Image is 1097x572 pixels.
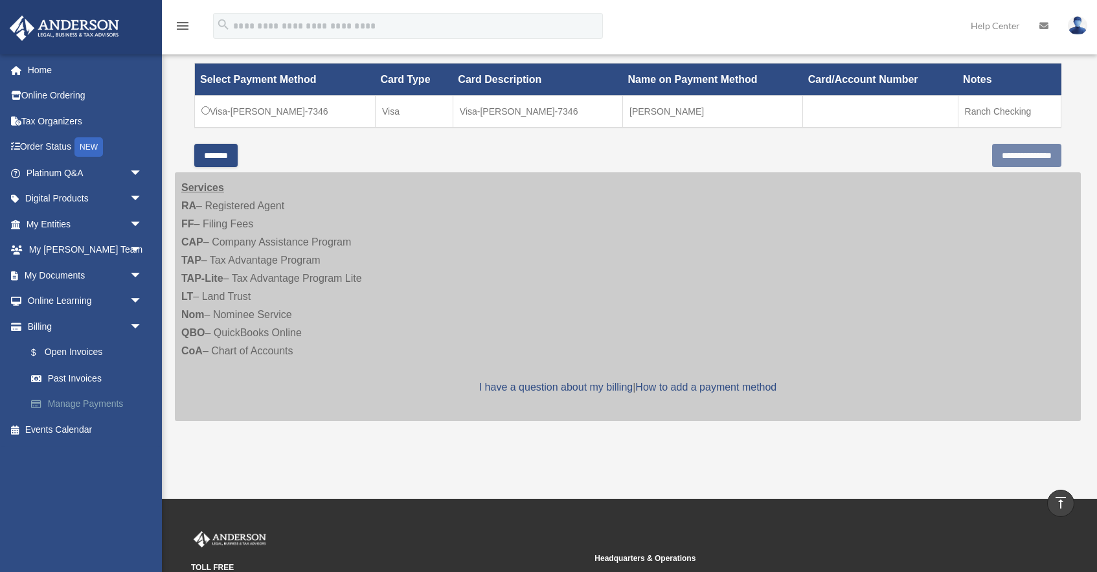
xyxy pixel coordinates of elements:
[130,186,155,212] span: arrow_drop_down
[130,314,155,340] span: arrow_drop_down
[181,236,203,247] strong: CAP
[9,237,162,263] a: My [PERSON_NAME] Teamarrow_drop_down
[623,95,803,128] td: [PERSON_NAME]
[181,291,193,302] strong: LT
[130,262,155,289] span: arrow_drop_down
[594,552,989,566] small: Headquarters & Operations
[175,172,1081,421] div: – Registered Agent – Filing Fees – Company Assistance Program – Tax Advantage Program – Tax Advan...
[181,327,205,338] strong: QBO
[9,262,162,288] a: My Documentsarrow_drop_down
[181,218,194,229] strong: FF
[130,160,155,187] span: arrow_drop_down
[175,23,190,34] a: menu
[375,63,453,95] th: Card Type
[130,211,155,238] span: arrow_drop_down
[181,182,224,193] strong: Services
[216,17,231,32] i: search
[9,186,162,212] a: Digital Productsarrow_drop_down
[9,314,162,339] a: Billingarrow_drop_down
[130,237,155,264] span: arrow_drop_down
[9,160,162,186] a: Platinum Q&Aarrow_drop_down
[181,345,203,356] strong: CoA
[9,211,162,237] a: My Entitiesarrow_drop_down
[623,63,803,95] th: Name on Payment Method
[181,309,205,320] strong: Nom
[18,391,162,417] a: Manage Payments
[175,18,190,34] i: menu
[803,63,958,95] th: Card/Account Number
[18,339,155,366] a: $Open Invoices
[6,16,123,41] img: Anderson Advisors Platinum Portal
[38,345,45,361] span: $
[191,531,269,548] img: Anderson Advisors Platinum Portal
[1068,16,1087,35] img: User Pic
[130,288,155,315] span: arrow_drop_down
[635,382,776,393] a: How to add a payment method
[9,134,162,161] a: Order StatusNEW
[1047,490,1074,517] a: vertical_align_top
[9,288,162,314] a: Online Learningarrow_drop_down
[958,95,1061,128] td: Ranch Checking
[18,365,162,391] a: Past Invoices
[453,95,622,128] td: Visa-[PERSON_NAME]-7346
[74,137,103,157] div: NEW
[181,273,223,284] strong: TAP-Lite
[181,255,201,266] strong: TAP
[958,63,1061,95] th: Notes
[181,200,196,211] strong: RA
[195,95,376,128] td: Visa-[PERSON_NAME]-7346
[453,63,622,95] th: Card Description
[195,63,376,95] th: Select Payment Method
[479,382,633,393] a: I have a question about my billing
[181,378,1074,396] p: |
[9,83,162,109] a: Online Ordering
[9,108,162,134] a: Tax Organizers
[9,57,162,83] a: Home
[9,417,162,442] a: Events Calendar
[1053,495,1069,510] i: vertical_align_top
[375,95,453,128] td: Visa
